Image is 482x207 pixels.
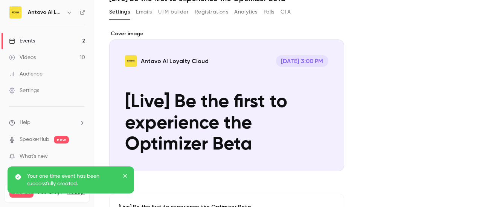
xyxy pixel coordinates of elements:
[234,6,258,18] button: Analytics
[27,172,117,187] p: Your one time event has been successfully created.
[109,30,344,171] section: Cover image
[9,54,36,61] div: Videos
[109,30,344,38] label: Cover image
[158,6,189,18] button: UTM builder
[28,9,63,16] h6: Antavo AI Loyalty Cloud
[20,119,31,127] span: Help
[9,37,35,45] div: Events
[109,6,130,18] button: Settings
[9,6,21,18] img: Antavo AI Loyalty Cloud
[9,119,85,127] li: help-dropdown-opener
[76,153,85,160] iframe: Noticeable Trigger
[109,183,344,191] label: About
[136,6,152,18] button: Emails
[54,136,69,144] span: new
[20,136,49,144] a: SpeakerHub
[123,172,128,181] button: close
[9,70,43,78] div: Audience
[195,6,228,18] button: Registrations
[9,87,39,94] div: Settings
[264,6,275,18] button: Polls
[20,153,48,160] span: What's new
[281,6,291,18] button: CTA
